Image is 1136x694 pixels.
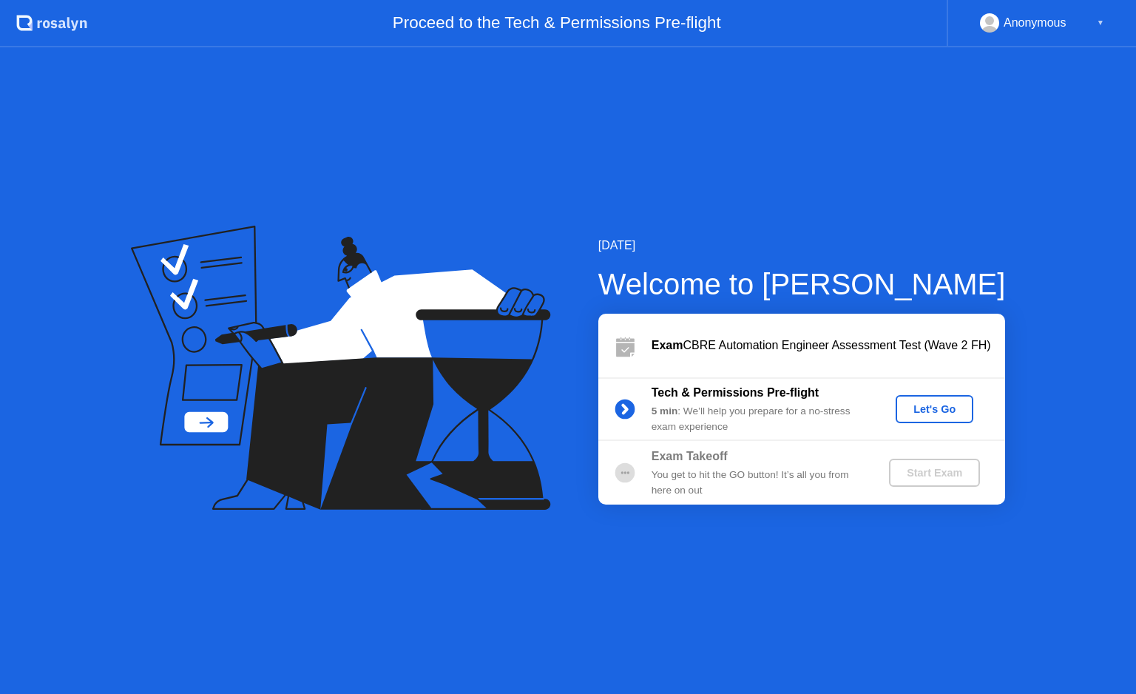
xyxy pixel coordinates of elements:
b: Exam [652,339,683,351]
div: Welcome to [PERSON_NAME] [598,262,1006,306]
b: 5 min [652,405,678,417]
div: You get to hit the GO button! It’s all you from here on out [652,468,865,498]
button: Let's Go [896,395,973,423]
div: ▼ [1097,13,1104,33]
div: : We’ll help you prepare for a no-stress exam experience [652,404,865,434]
div: Let's Go [902,403,967,415]
button: Start Exam [889,459,980,487]
div: Anonymous [1004,13,1066,33]
b: Exam Takeoff [652,450,728,462]
div: Start Exam [895,467,974,479]
div: [DATE] [598,237,1006,255]
div: CBRE Automation Engineer Assessment Test (Wave 2 FH) [652,337,1005,354]
b: Tech & Permissions Pre-flight [652,386,819,399]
